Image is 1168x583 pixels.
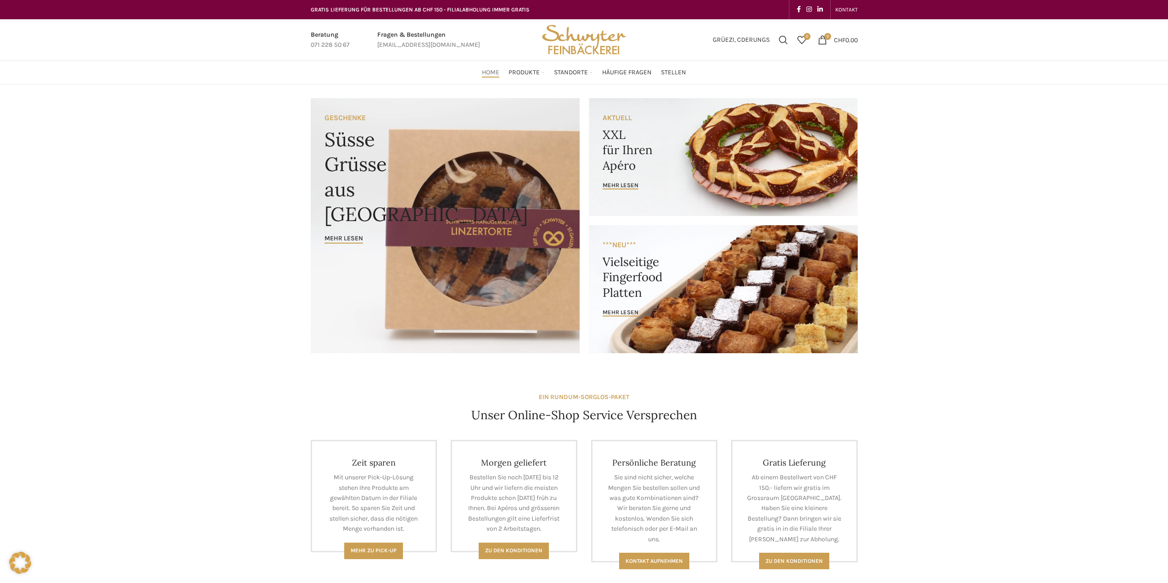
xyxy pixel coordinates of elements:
a: Instagram social link [804,3,815,16]
span: GRATIS LIEFERUNG FÜR BESTELLUNGEN AB CHF 150 - FILIALABHOLUNG IMMER GRATIS [311,6,530,13]
bdi: 0.00 [834,36,858,44]
p: Bestellen Sie noch [DATE] bis 12 Uhr und wir liefern die meisten Produkte schon [DATE] früh zu Ih... [466,472,562,534]
a: 0 [793,31,811,49]
span: CHF [834,36,845,44]
a: Banner link [311,98,580,353]
span: Zu den konditionen [766,558,823,564]
span: 0 [804,33,810,40]
span: Grüezi, cderungs [713,37,770,43]
strong: EIN RUNDUM-SORGLOS-PAKET [539,393,629,401]
a: Facebook social link [794,3,804,16]
span: Stellen [661,68,686,77]
span: Kontakt aufnehmen [626,558,683,564]
p: Ab einem Bestellwert von CHF 150.- liefern wir gratis im Grossraum [GEOGRAPHIC_DATA]. Haben Sie e... [746,472,843,544]
a: Produkte [509,63,545,82]
div: Secondary navigation [831,0,862,19]
span: Standorte [554,68,588,77]
span: KONTAKT [835,6,858,13]
a: Mehr zu Pick-Up [344,543,403,559]
h4: Persönliche Beratung [606,457,703,468]
h4: Zeit sparen [326,457,422,468]
a: Infobox link [377,30,480,50]
a: KONTAKT [835,0,858,19]
a: Infobox link [311,30,350,50]
span: Mehr zu Pick-Up [351,547,397,554]
a: Linkedin social link [815,3,826,16]
a: Home [482,63,499,82]
span: 0 [824,33,831,40]
a: Zu den Konditionen [479,543,549,559]
a: Zu den konditionen [759,553,829,569]
img: Bäckerei Schwyter [539,19,629,61]
a: Banner link [589,98,858,216]
div: Main navigation [306,63,862,82]
a: Stellen [661,63,686,82]
a: Banner link [589,225,858,353]
span: Home [482,68,499,77]
p: Sie sind nicht sicher, welche Mengen Sie bestellen sollen und was gute Kombinationen sind? Wir be... [606,472,703,544]
span: Häufige Fragen [602,68,652,77]
a: Suchen [774,31,793,49]
a: Standorte [554,63,593,82]
h4: Morgen geliefert [466,457,562,468]
div: Meine Wunschliste [793,31,811,49]
p: Mit unserer Pick-Up-Lösung stehen Ihre Produkte am gewählten Datum in der Filiale bereit. So spar... [326,472,422,534]
span: Produkte [509,68,540,77]
a: 0 CHF0.00 [813,31,862,49]
a: Grüezi, cderungs [708,31,774,49]
h4: Unser Online-Shop Service Versprechen [471,407,697,423]
a: Site logo [539,35,629,43]
a: Kontakt aufnehmen [619,553,689,569]
a: Häufige Fragen [602,63,652,82]
span: Zu den Konditionen [485,547,542,554]
h4: Gratis Lieferung [746,457,843,468]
